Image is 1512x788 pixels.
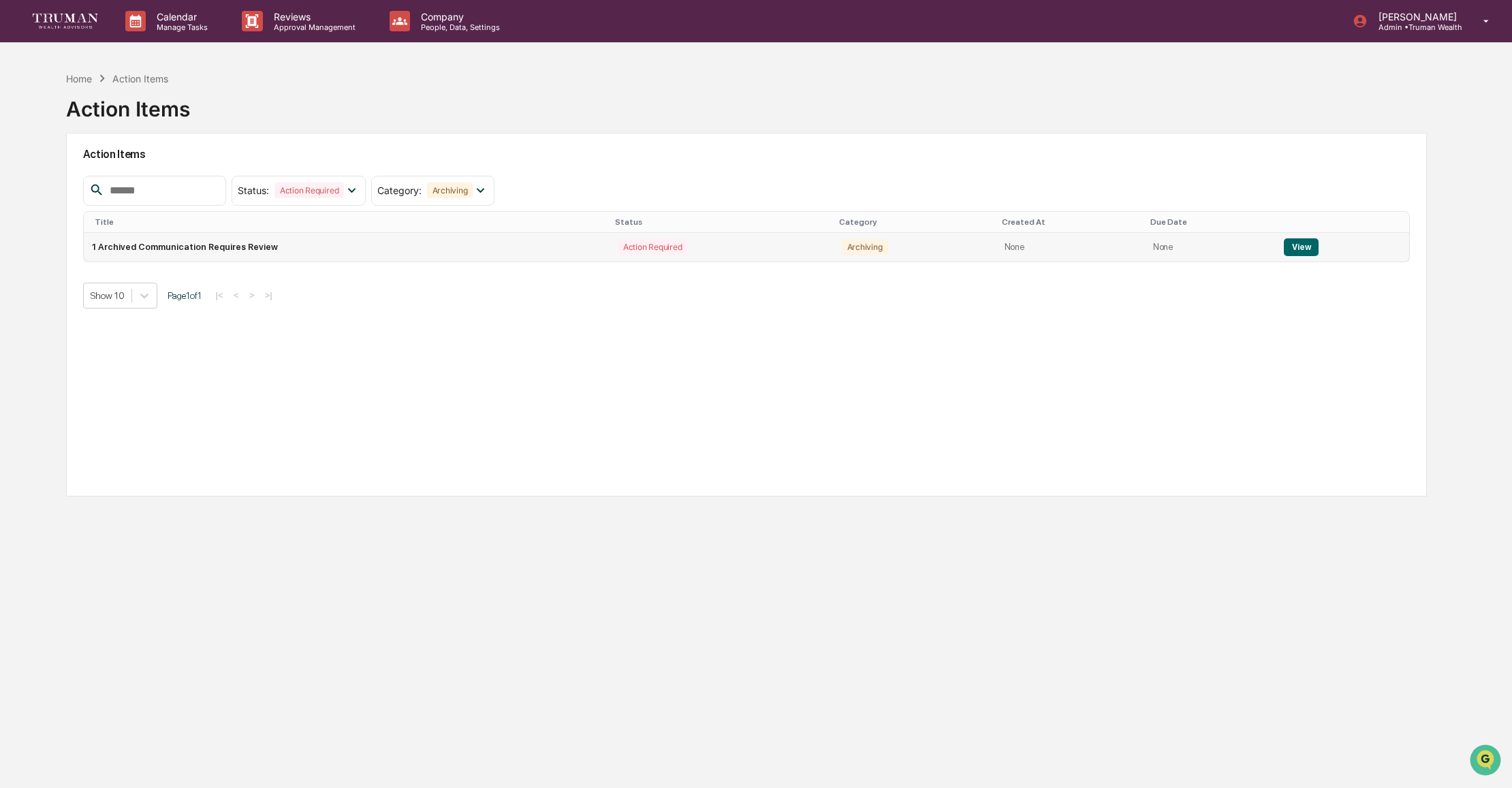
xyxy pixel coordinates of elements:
[146,22,215,32] p: Manage Tasks
[14,104,38,129] img: 1746055101610-c473b297-6a78-478c-a979-82029cc54cd1
[14,199,25,210] div: 🔎
[168,290,202,301] span: Page 1 of 1
[238,185,269,196] span: Status :
[96,230,165,241] a: Powered byPylon
[83,148,1410,161] h2: Action Items
[146,11,215,22] p: Calendar
[1284,242,1319,252] a: View
[260,289,276,301] button: >|
[27,198,86,211] span: Data Lookup
[136,231,165,241] span: Pylon
[46,118,172,129] div: We're available if you need us!
[8,192,91,217] a: 🔎Data Lookup
[245,289,259,301] button: >
[274,183,344,198] div: Action Required
[112,73,168,84] div: Action Items
[8,166,93,191] a: 🖐️Preclearance
[93,166,174,191] a: 🗄️Attestations
[410,11,507,22] p: Company
[842,239,888,255] div: Archiving
[377,185,422,196] span: Category :
[14,29,248,50] p: How can we help?
[1150,217,1270,227] div: Due Date
[996,233,1145,262] td: None
[1368,22,1464,32] p: Admin • Truman Wealth
[1284,238,1319,256] button: View
[263,11,362,22] p: Reviews
[1368,11,1464,22] p: [PERSON_NAME]
[1468,743,1505,780] iframe: Open customer support
[839,217,991,227] div: Category
[112,172,169,185] span: Attestations
[46,104,223,118] div: Start new chat
[618,239,687,255] div: Action Required
[99,173,110,184] div: 🗄️
[14,173,25,184] div: 🖐️
[410,22,507,32] p: People, Data, Settings
[84,233,610,262] td: 1 Archived Communication Requires Review
[27,172,88,185] span: Preclearance
[33,14,98,28] img: logo
[230,289,243,301] button: <
[212,289,227,301] button: |<
[66,86,190,121] div: Action Items
[615,217,828,227] div: Status
[35,62,225,76] input: Clear
[1002,217,1139,227] div: Created At
[66,73,92,84] div: Home
[1145,233,1276,262] td: None
[232,108,248,125] button: Start new chat
[427,183,473,198] div: Archiving
[263,22,362,32] p: Approval Management
[95,217,604,227] div: Title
